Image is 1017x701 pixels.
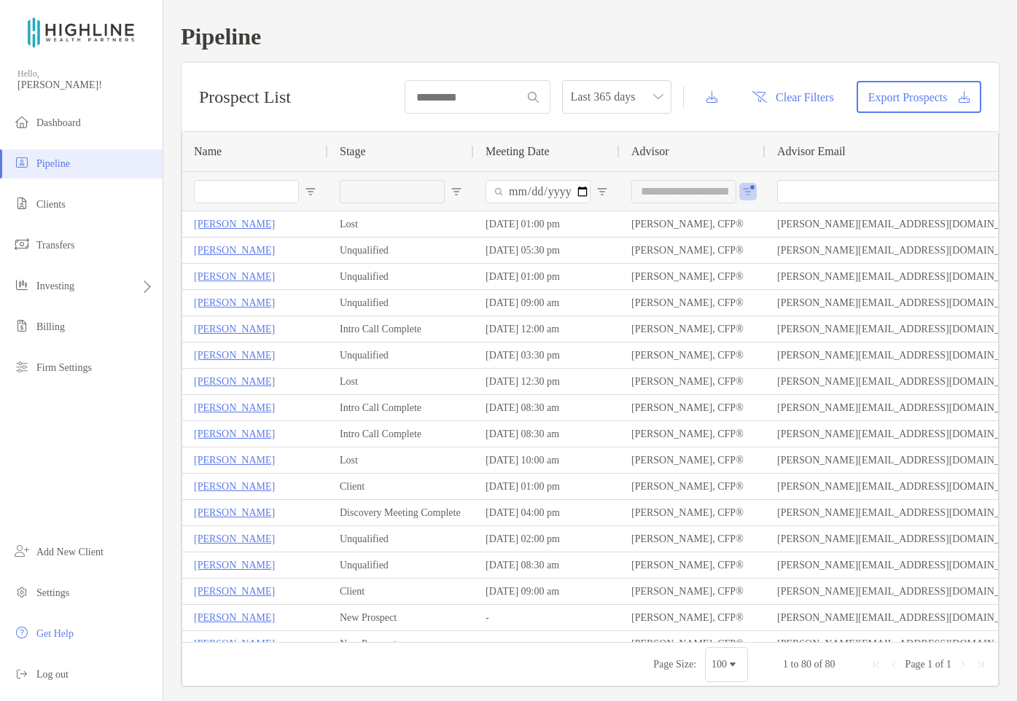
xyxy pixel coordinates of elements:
div: Page Size [705,647,748,682]
div: [PERSON_NAME], CFP® [620,238,765,263]
img: firm-settings icon [13,358,31,375]
div: [DATE] 01:00 pm [474,474,620,499]
div: [PERSON_NAME], CFP® [620,500,765,525]
span: Name [194,145,222,158]
div: Unqualified [328,238,474,263]
div: Client [328,474,474,499]
a: [PERSON_NAME] [194,294,275,312]
span: Investing [36,281,74,291]
img: dashboard icon [13,113,31,130]
div: Next Page [957,659,969,670]
span: Billing [36,321,65,332]
span: Stage [340,145,366,158]
img: clients icon [13,195,31,212]
div: [PERSON_NAME], CFP® [620,395,765,420]
p: [PERSON_NAME] [194,425,275,443]
a: [PERSON_NAME] [194,477,275,496]
div: [DATE] 08:30 am [474,552,620,578]
span: 80 [801,659,811,670]
h1: Pipeline [181,23,1000,50]
button: Open Filter Menu [451,186,462,197]
div: [DATE] 09:00 am [474,290,620,316]
span: Clients [36,199,66,210]
span: Meeting Date [486,145,550,158]
img: add_new_client icon [13,542,31,560]
div: Last Page [975,659,986,670]
a: [PERSON_NAME] [194,320,275,338]
span: of [814,659,822,670]
div: Intro Call Complete [328,395,474,420]
p: [PERSON_NAME] [194,215,275,233]
div: Lost [328,369,474,394]
div: - [474,631,620,657]
button: Open Filter Menu [742,186,754,197]
a: [PERSON_NAME] [194,504,275,522]
div: [PERSON_NAME], CFP® [620,421,765,447]
div: [PERSON_NAME], CFP® [620,631,765,657]
span: to [791,659,799,670]
a: Export Prospects [857,81,981,113]
div: [DATE] 05:30 pm [474,238,620,263]
div: [PERSON_NAME], CFP® [620,579,765,604]
a: [PERSON_NAME] [194,635,275,653]
div: First Page [870,659,882,670]
span: of [935,659,944,670]
a: [PERSON_NAME] [194,241,275,259]
div: Lost [328,211,474,237]
span: Add New Client [36,547,104,557]
div: [DATE] 12:30 pm [474,369,620,394]
div: [PERSON_NAME], CFP® [620,474,765,499]
a: [PERSON_NAME] [194,582,275,600]
span: 1 [927,659,932,670]
div: [PERSON_NAME], CFP® [620,447,765,473]
img: settings icon [13,583,31,600]
div: Client [328,579,474,604]
span: Pipeline [36,158,70,169]
img: pipeline icon [13,154,31,171]
div: 100 [712,659,727,670]
span: Advisor Email [777,145,846,158]
div: [DATE] 08:30 am [474,421,620,447]
div: Intro Call Complete [328,316,474,342]
div: Discovery Meeting Complete [328,500,474,525]
div: [PERSON_NAME], CFP® [620,290,765,316]
div: [DATE] 10:00 am [474,447,620,473]
a: [PERSON_NAME] [194,608,275,627]
div: Previous Page [888,659,900,670]
a: [PERSON_NAME] [194,530,275,548]
div: Unqualified [328,264,474,289]
span: [PERSON_NAME]! [17,79,154,91]
a: [PERSON_NAME] [194,399,275,417]
span: 1 [783,659,788,670]
div: [DATE] 08:30 am [474,395,620,420]
div: Unqualified [328,526,474,552]
a: [PERSON_NAME] [194,556,275,574]
span: Page [905,659,925,670]
img: transfers icon [13,235,31,253]
a: [PERSON_NAME] [194,372,275,391]
span: Get Help [36,628,74,639]
button: Open Filter Menu [305,186,316,197]
div: New Prospect [328,605,474,630]
a: [PERSON_NAME] [194,346,275,364]
input: Meeting Date Filter Input [486,180,591,203]
span: 1 [946,659,951,670]
a: [PERSON_NAME] [194,267,275,286]
div: - [474,605,620,630]
div: [DATE] 04:00 pm [474,500,620,525]
div: [PERSON_NAME], CFP® [620,342,765,368]
img: Zoe Logo [17,6,145,58]
span: Settings [36,587,69,598]
div: [DATE] 01:00 pm [474,211,620,237]
div: New Prospect [328,631,474,657]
